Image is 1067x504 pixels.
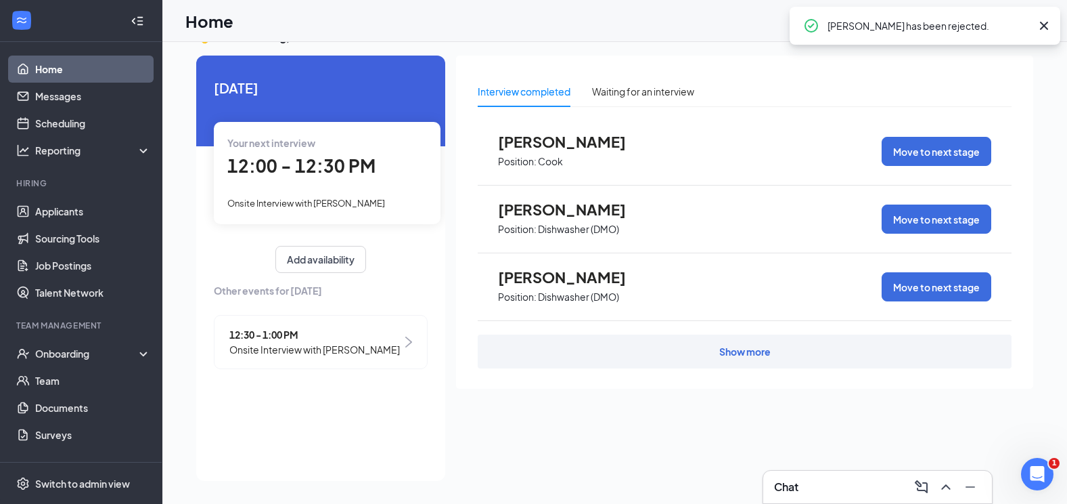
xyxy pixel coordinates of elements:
button: Minimize [959,476,981,498]
a: Documents [35,394,151,421]
span: Onsite Interview with [PERSON_NAME] [227,198,385,209]
p: Position: [498,291,537,303]
span: Your next interview [227,137,315,149]
div: Interview completed [478,84,570,99]
button: ChevronUp [935,476,957,498]
svg: Cross [1036,18,1052,34]
svg: Analysis [16,144,30,157]
div: Onboarding [35,347,139,360]
a: Surveys [35,421,151,448]
p: Dishwasher (DMO) [538,291,619,303]
p: Position: [498,223,537,236]
p: Position: [498,155,537,168]
button: ComposeMessage [911,476,932,498]
svg: Minimize [962,479,978,495]
svg: Settings [16,477,30,490]
svg: WorkstreamLogo [15,14,28,27]
span: [DATE] [214,77,428,98]
p: Cook [538,155,563,168]
a: Home [35,56,151,83]
span: Other events for [DATE] [214,283,428,298]
a: Job Postings [35,252,151,279]
button: Move to next stage [882,137,991,166]
a: Scheduling [35,110,151,137]
svg: ChevronUp [938,479,954,495]
div: Waiting for an interview [592,84,694,99]
span: 1 [1049,458,1060,469]
span: 12:00 - 12:30 PM [227,154,376,177]
button: Move to next stage [882,272,991,301]
svg: CheckmarkCircle [803,18,819,34]
div: Show more [719,345,771,358]
span: Onsite Interview with [PERSON_NAME] [229,342,400,357]
a: Talent Network [35,279,151,306]
svg: Collapse [131,14,144,28]
svg: UserCheck [16,347,30,360]
h1: Home [185,9,233,33]
a: Team [35,367,151,394]
span: [PERSON_NAME] [498,268,647,286]
iframe: Intercom live chat [1021,458,1053,490]
div: Switch to admin view [35,477,130,490]
div: [PERSON_NAME] has been rejected. [827,18,1030,34]
p: Dishwasher (DMO) [538,223,619,236]
a: Messages [35,83,151,110]
span: [PERSON_NAME] [498,133,647,150]
div: Reporting [35,144,152,157]
button: Move to next stage [882,205,991,234]
h3: Chat [774,480,798,495]
a: Applicants [35,198,151,225]
span: [PERSON_NAME] [498,201,647,218]
a: Sourcing Tools [35,225,151,252]
span: 12:30 - 1:00 PM [229,327,400,342]
button: Add availability [275,246,366,273]
div: Hiring [16,177,148,189]
div: Team Management [16,320,148,331]
svg: ComposeMessage [913,479,930,495]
